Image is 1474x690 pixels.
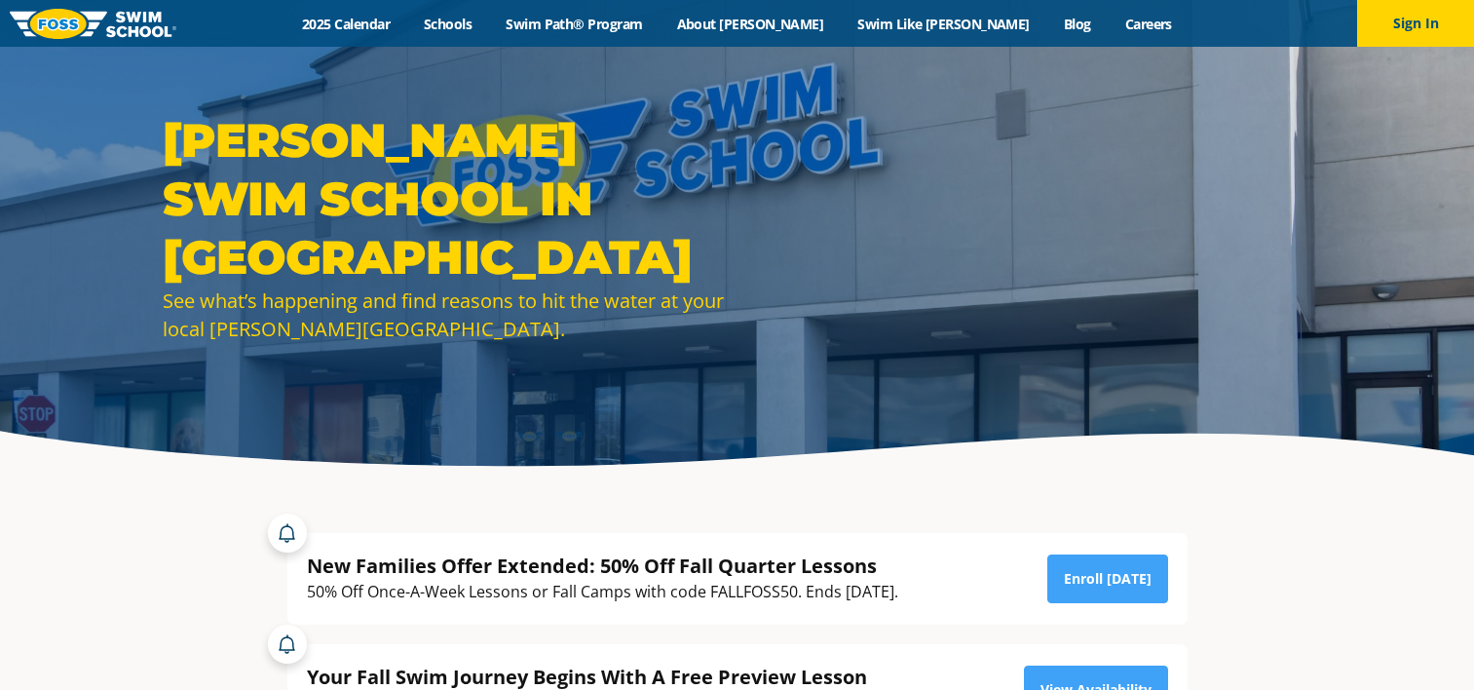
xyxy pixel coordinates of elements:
div: Your Fall Swim Journey Begins With A Free Preview Lesson [307,664,961,690]
div: 50% Off Once-A-Week Lessons or Fall Camps with code FALLFOSS50. Ends [DATE]. [307,579,898,605]
div: New Families Offer Extended: 50% Off Fall Quarter Lessons [307,553,898,579]
h1: [PERSON_NAME] Swim School in [GEOGRAPHIC_DATA] [163,111,728,287]
a: Schools [407,15,489,33]
a: Swim Path® Program [489,15,660,33]
img: FOSS Swim School Logo [10,9,176,39]
a: Blog [1046,15,1108,33]
a: About [PERSON_NAME] [660,15,841,33]
a: Enroll [DATE] [1047,555,1168,603]
a: 2025 Calendar [285,15,407,33]
div: See what’s happening and find reasons to hit the water at your local [PERSON_NAME][GEOGRAPHIC_DATA]. [163,287,728,343]
a: Careers [1108,15,1189,33]
a: Swim Like [PERSON_NAME] [841,15,1047,33]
